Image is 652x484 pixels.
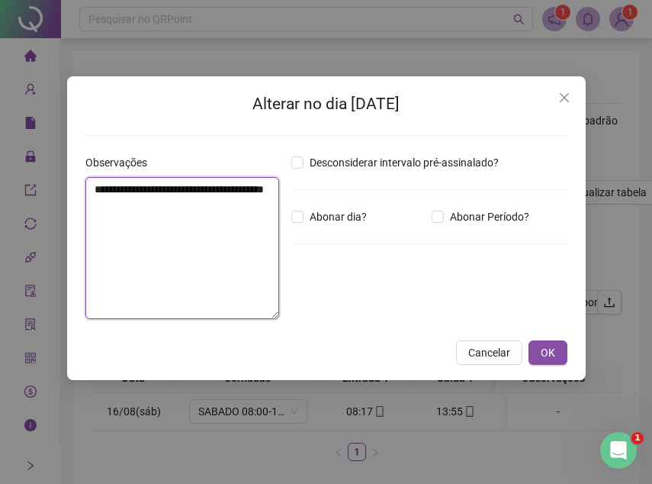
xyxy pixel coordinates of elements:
[541,344,555,361] span: OK
[631,432,644,444] span: 1
[558,92,570,104] span: close
[468,344,510,361] span: Cancelar
[85,154,157,171] label: Observações
[528,340,567,365] button: OK
[444,208,535,225] span: Abonar Período?
[552,86,577,110] button: Close
[85,92,567,117] h2: Alterar no dia [DATE]
[456,340,522,365] button: Cancelar
[304,154,505,171] span: Desconsiderar intervalo pré-assinalado?
[304,208,373,225] span: Abonar dia?
[600,432,637,469] iframe: Intercom live chat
